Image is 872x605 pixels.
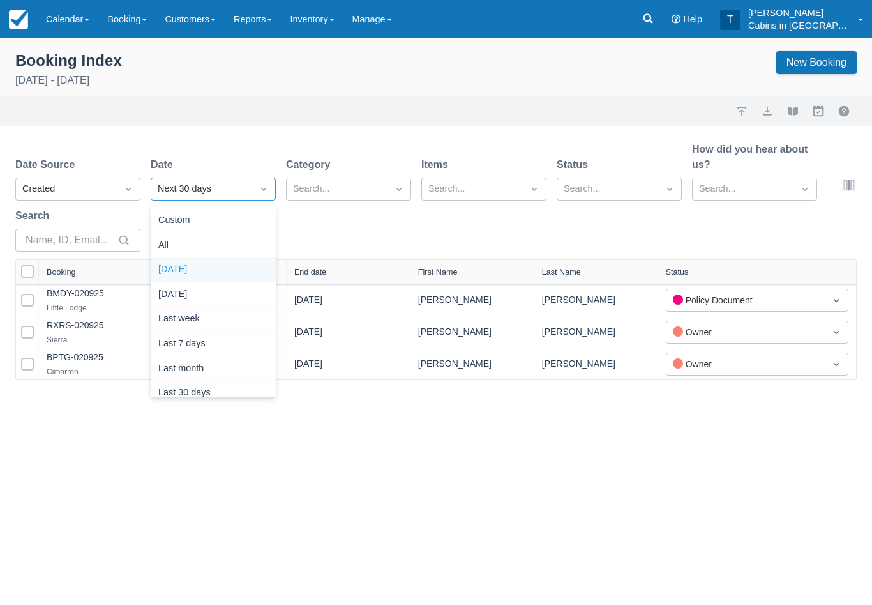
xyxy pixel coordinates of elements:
[663,183,676,195] span: Dropdown icon
[151,356,276,381] div: Last month
[47,332,104,348] div: Sierra
[286,157,335,172] label: Category
[557,157,593,172] label: Status
[26,229,115,252] input: Name, ID, Email...
[760,103,775,119] button: export
[151,282,276,307] div: [DATE]
[151,257,276,282] div: [DATE]
[799,183,811,195] span: Dropdown icon
[151,332,276,356] div: Last 7 days
[830,326,843,339] span: Dropdown icon
[418,356,526,372] div: [PERSON_NAME]
[47,364,103,379] div: Cimarron
[151,233,276,258] div: All
[47,352,103,362] a: BPTG-020925
[393,183,405,195] span: Dropdown icon
[748,6,850,19] p: [PERSON_NAME]
[672,15,680,24] i: Help
[734,103,749,119] a: import
[294,357,322,376] div: [DATE]
[673,357,818,371] div: Owner
[122,183,135,195] span: Dropdown icon
[542,268,581,277] div: Last Name
[830,294,843,307] span: Dropdown icon
[830,358,843,371] span: Dropdown icon
[542,324,650,340] div: [PERSON_NAME]
[151,208,276,233] div: Custom
[9,10,28,29] img: checkfront-main-nav-mini-logo.png
[683,14,702,24] span: Help
[257,183,270,195] span: Dropdown icon
[15,73,122,88] p: [DATE] - [DATE]
[15,51,122,70] div: Booking Index
[294,268,326,277] div: End date
[47,268,76,277] div: Booking
[294,325,322,344] div: [DATE]
[418,292,526,308] div: [PERSON_NAME]
[542,292,650,308] div: [PERSON_NAME]
[15,208,54,224] label: Search
[666,268,689,277] div: Status
[528,183,541,195] span: Dropdown icon
[673,293,818,307] div: Policy Document
[418,268,458,277] div: First Name
[47,300,104,316] div: Little Lodge
[542,356,650,372] div: [PERSON_NAME]
[47,288,104,298] a: BMDY-020925
[47,320,104,330] a: RXRS-020925
[692,142,817,172] label: How did you hear about us?
[158,182,246,196] div: Next 30 days
[776,51,857,74] a: New Booking
[294,293,322,312] div: [DATE]
[421,157,453,172] label: Items
[15,157,80,172] label: Date Source
[151,381,276,406] div: Last 30 days
[418,324,526,340] div: [PERSON_NAME]
[673,325,818,339] div: Owner
[720,10,740,30] div: T
[748,19,850,32] p: Cabins in [GEOGRAPHIC_DATA]
[151,157,178,172] label: Date
[151,307,276,332] div: Last week
[22,182,110,196] div: Created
